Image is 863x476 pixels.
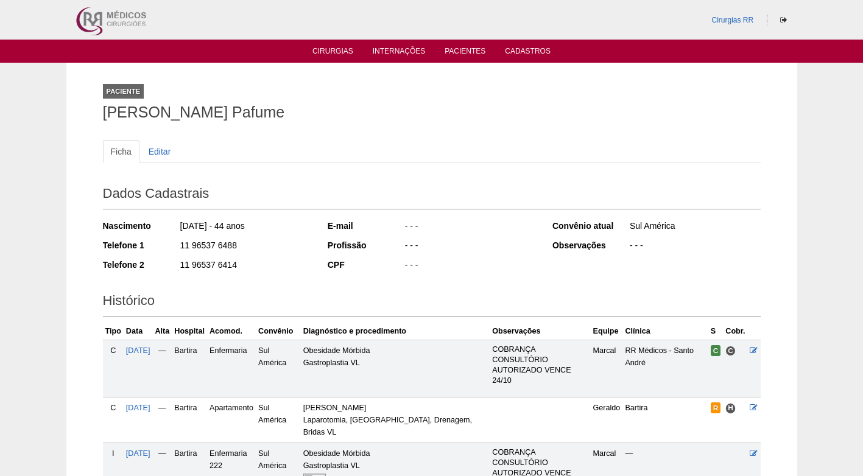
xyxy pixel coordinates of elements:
i: Sair [780,16,787,24]
div: C [105,402,121,414]
th: Hospital [172,323,207,340]
span: Confirmada [711,345,721,356]
td: Sul América [256,397,301,443]
a: Ficha [103,140,139,163]
div: C [105,345,121,357]
td: Marcal [591,340,623,397]
h1: [PERSON_NAME] Pafume [103,105,761,120]
a: Pacientes [445,47,485,59]
td: — [153,397,172,443]
h2: Dados Cadastrais [103,181,761,209]
td: Bartira [172,397,207,443]
a: Cirurgias [312,47,353,59]
th: Data [124,323,153,340]
div: [DATE] - 44 anos [179,220,311,235]
div: Observações [552,239,629,251]
a: Editar [141,140,179,163]
a: [DATE] [126,346,150,355]
th: Tipo [103,323,124,340]
span: Consultório [725,346,736,356]
div: 11 96537 6414 [179,259,311,274]
div: I [105,447,121,460]
div: Nascimento [103,220,179,232]
a: [DATE] [126,449,150,458]
div: 11 96537 6488 [179,239,311,254]
th: Observações [490,323,590,340]
td: Sul América [256,340,301,397]
th: Acomod. [207,323,256,340]
a: [DATE] [126,404,150,412]
div: - - - [404,259,536,274]
div: Telefone 2 [103,259,179,271]
td: RR Médicos - Santo André [622,340,708,397]
a: Cirurgias RR [711,16,753,24]
td: Bartira [622,397,708,443]
a: Internações [373,47,426,59]
td: — [153,340,172,397]
div: Telefone 1 [103,239,179,251]
td: Bartira [172,340,207,397]
td: Apartamento [207,397,256,443]
span: Reservada [711,402,721,413]
th: Clínica [622,323,708,340]
th: Cobr. [723,323,747,340]
div: Sul América [629,220,761,235]
div: Profissão [328,239,404,251]
div: E-mail [328,220,404,232]
p: COBRANÇA CONSULTÓRIO AUTORIZADO VENCE 24/10 [492,345,588,386]
td: [PERSON_NAME] Laparotomia, [GEOGRAPHIC_DATA], Drenagem, Bridas VL [301,397,490,443]
td: Obesidade Mórbida Gastroplastia VL [301,340,490,397]
div: - - - [404,239,536,254]
th: Alta [153,323,172,340]
div: Convênio atual [552,220,629,232]
span: Hospital [725,403,736,413]
th: Equipe [591,323,623,340]
div: - - - [404,220,536,235]
div: Paciente [103,84,144,99]
h2: Histórico [103,289,761,317]
div: CPF [328,259,404,271]
td: Enfermaria [207,340,256,397]
div: - - - [629,239,761,254]
a: Cadastros [505,47,551,59]
th: Diagnóstico e procedimento [301,323,490,340]
th: Convênio [256,323,301,340]
th: S [708,323,724,340]
td: Geraldo [591,397,623,443]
